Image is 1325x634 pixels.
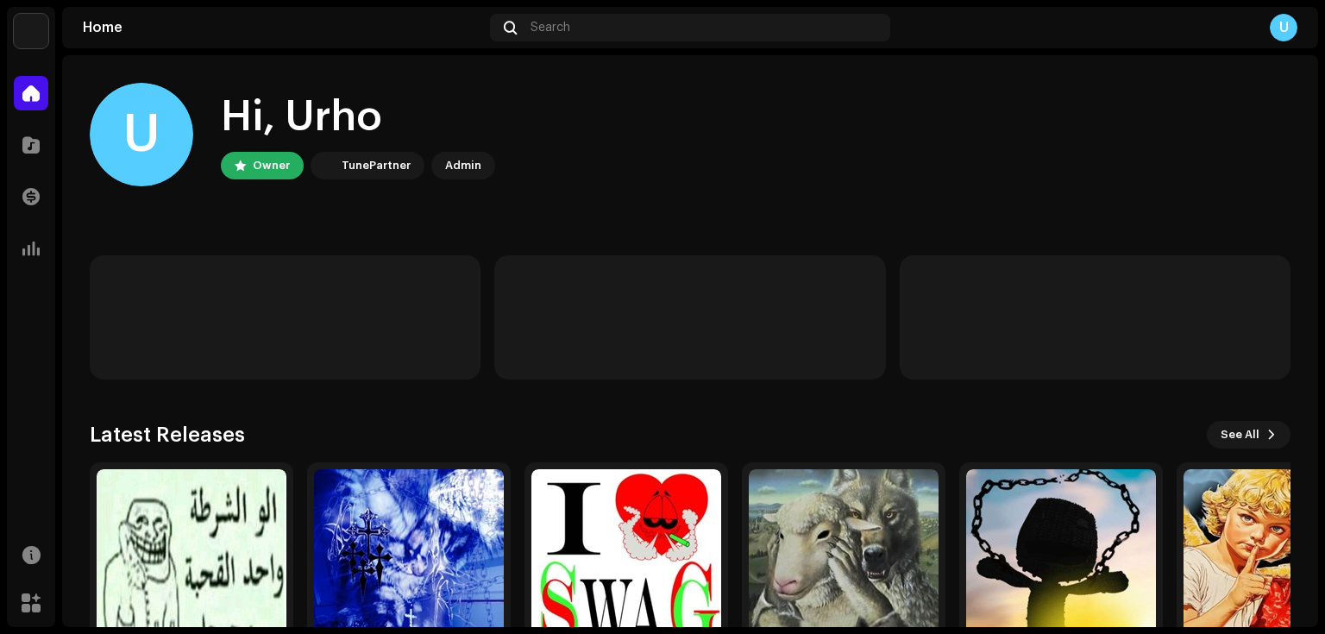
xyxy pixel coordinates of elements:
div: Owner [253,155,290,176]
span: See All [1221,417,1259,452]
div: Admin [445,155,481,176]
div: Home [83,21,483,35]
div: Hi, Urho [221,90,495,145]
h3: Latest Releases [90,421,245,449]
div: TunePartner [342,155,411,176]
div: U [90,83,193,186]
img: bb549e82-3f54-41b5-8d74-ce06bd45c366 [314,155,335,176]
div: U [1270,14,1297,41]
span: Search [531,21,570,35]
button: See All [1207,421,1290,449]
img: bb549e82-3f54-41b5-8d74-ce06bd45c366 [14,14,48,48]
